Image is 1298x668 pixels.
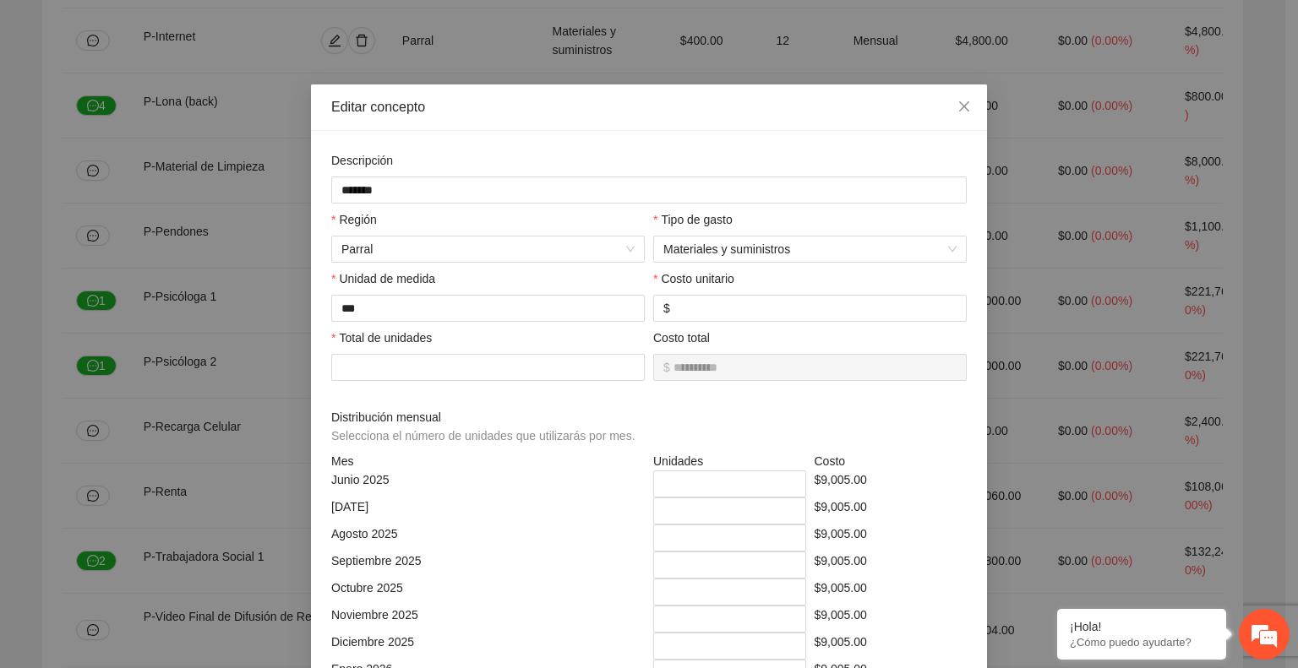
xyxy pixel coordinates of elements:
[327,497,649,524] div: [DATE]
[327,524,649,551] div: Agosto 2025
[663,299,670,318] span: $
[653,329,710,347] label: Costo total
[810,524,972,551] div: $9,005.00
[663,358,670,377] span: $
[1070,620,1213,633] div: ¡Hola!
[810,470,972,497] div: $9,005.00
[98,225,233,396] span: Estamos en línea.
[327,578,649,606] div: Octubre 2025
[649,452,810,470] div: Unidades
[663,236,957,262] span: Materiales y suministros
[327,551,649,578] div: Septiembre 2025
[327,470,649,497] div: Junio 2025
[810,606,972,633] div: $9,005.00
[331,269,435,288] label: Unidad de medida
[331,329,432,347] label: Total de unidades
[331,210,377,229] label: Región
[331,408,641,445] span: Distribución mensual
[331,98,967,117] div: Editar concepto
[810,551,972,578] div: $9,005.00
[331,429,635,443] span: Selecciona el número de unidades que utilizarás por mes.
[327,452,649,470] div: Mes
[957,100,971,113] span: close
[653,269,734,288] label: Costo unitario
[810,633,972,660] div: $9,005.00
[327,633,649,660] div: Diciembre 2025
[810,497,972,524] div: $9,005.00
[327,606,649,633] div: Noviembre 2025
[8,461,322,520] textarea: Escriba su mensaje y pulse “Intro”
[341,236,635,262] span: Parral
[277,8,318,49] div: Minimizar ventana de chat en vivo
[331,151,393,170] label: Descripción
[1070,636,1213,649] p: ¿Cómo puedo ayudarte?
[653,210,733,229] label: Tipo de gasto
[941,84,987,130] button: Close
[88,86,284,108] div: Chatee con nosotros ahora
[810,578,972,606] div: $9,005.00
[810,452,972,470] div: Costo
